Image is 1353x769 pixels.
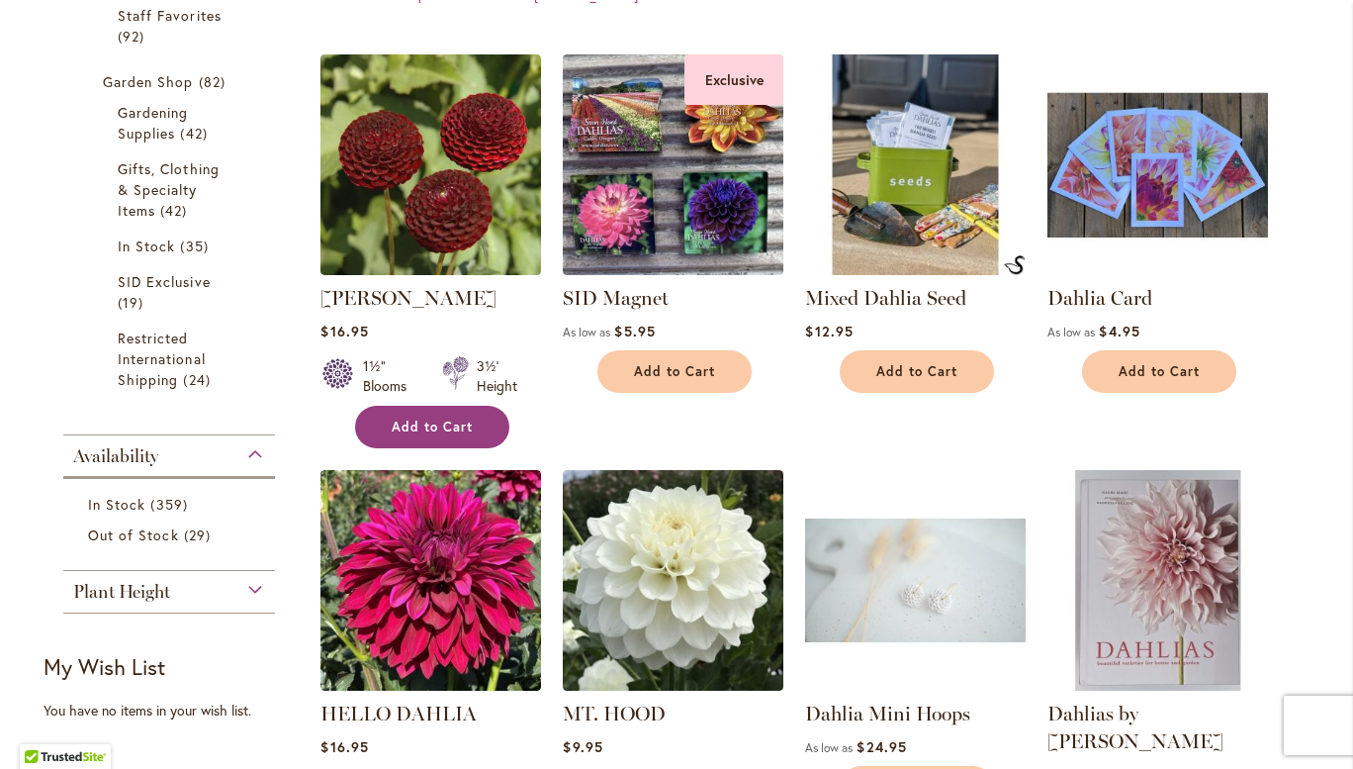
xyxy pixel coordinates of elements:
[805,676,1026,695] a: Dahlia Mini Hoops
[1099,322,1139,340] span: $4.95
[392,419,473,435] span: Add to Cart
[1047,470,1268,691] img: Dahlias by Naomi Slade - FRONT
[118,6,222,25] span: Staff Favorites
[320,260,541,279] a: CROSSFIELD EBONY
[1047,260,1268,279] a: Group shot of Dahlia Cards
[805,322,853,340] span: $12.95
[684,54,783,105] div: Exclusive
[563,702,666,725] a: MT. HOOD
[118,102,225,144] a: Gardening Supplies
[118,271,225,313] a: SID Exclusive
[1047,325,1095,339] span: As low as
[840,350,994,393] button: Add to Cart
[563,737,602,756] span: $9.95
[320,286,496,310] a: [PERSON_NAME]
[118,26,149,47] span: 92
[805,54,1026,275] img: Mixed Dahlia Seed
[44,652,165,681] strong: My Wish List
[563,325,610,339] span: As low as
[1082,350,1236,393] button: Add to Cart
[183,369,215,390] span: 24
[614,322,655,340] span: $5.95
[73,581,170,603] span: Plant Height
[355,406,509,448] button: Add to Cart
[1047,702,1223,753] a: Dahlias by [PERSON_NAME]
[44,701,308,721] div: You have no items in your wish list.
[876,363,957,380] span: Add to Cart
[563,260,783,279] a: SID Magnet Exclusive
[88,526,179,544] span: Out of Stock
[180,123,212,144] span: 42
[320,676,541,695] a: Hello Dahlia
[563,470,783,691] img: MT. HOOD
[320,54,541,275] img: CROSSFIELD EBONY
[184,525,216,545] span: 29
[118,292,148,313] span: 19
[118,329,206,389] span: Restricted International Shipping
[857,737,906,756] span: $24.95
[563,54,783,275] img: SID Magnet
[15,699,70,754] iframe: Launch Accessibility Center
[477,356,517,396] div: 3½' Height
[88,525,255,545] a: Out of Stock 29
[118,159,220,220] span: Gifts, Clothing & Specialty Items
[320,702,477,725] a: HELLO DAHLIA
[103,72,194,91] span: Garden Shop
[88,495,145,514] span: In Stock
[805,740,853,755] span: As low as
[1047,676,1268,695] a: Dahlias by Naomi Slade - FRONT
[1047,54,1268,275] img: Group shot of Dahlia Cards
[320,470,541,691] img: Hello Dahlia
[199,71,230,92] span: 82
[1004,255,1026,275] img: Mixed Dahlia Seed
[1047,286,1152,310] a: Dahlia Card
[150,494,192,515] span: 359
[73,445,158,467] span: Availability
[805,470,1026,691] img: Dahlia Mini Hoops
[805,260,1026,279] a: Mixed Dahlia Seed Mixed Dahlia Seed
[805,286,966,310] a: Mixed Dahlia Seed
[118,236,225,256] a: In Stock
[597,350,752,393] button: Add to Cart
[118,237,175,255] span: In Stock
[320,322,368,340] span: $16.95
[805,702,970,725] a: Dahlia Mini Hoops
[363,356,418,396] div: 1½" Blooms
[118,272,211,291] span: SID Exclusive
[160,200,192,221] span: 42
[634,363,715,380] span: Add to Cart
[103,71,240,92] a: Garden Shop
[118,5,225,47] a: Staff Favorites
[320,737,368,756] span: $16.95
[1119,363,1200,380] span: Add to Cart
[118,158,225,221] a: Gifts, Clothing &amp; Specialty Items
[563,676,783,695] a: MT. HOOD
[88,494,255,515] a: In Stock 359
[118,328,225,390] a: Restricted International Shipping
[118,103,188,143] span: Gardening Supplies
[180,236,213,256] span: 35
[563,286,669,310] a: SID Magnet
